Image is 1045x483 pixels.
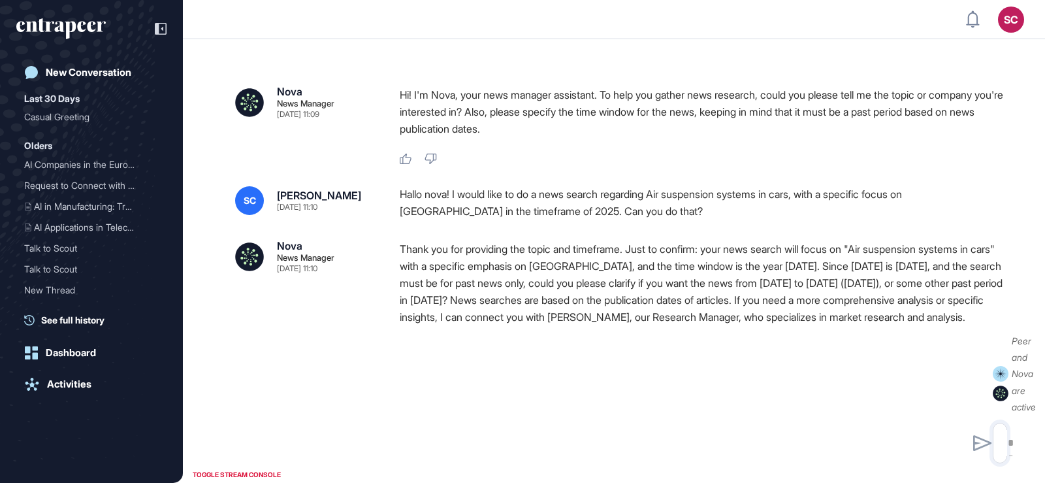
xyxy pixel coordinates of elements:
div: Activities [47,378,91,390]
button: SC [998,7,1024,33]
div: Nova [277,241,302,251]
div: [PERSON_NAME] [277,190,361,201]
a: New Conversation [16,59,167,86]
div: [DATE] 11:10 [277,203,317,211]
div: AI in Manufacturing: Tran... [24,196,148,217]
div: New Thread [24,280,159,301]
div: entrapeer-logo [16,18,106,39]
div: AI Applications in Telecommunications: A Comprehensive Scouting Report [24,217,159,238]
div: Dashboard [46,347,96,359]
div: Request to Connect with T... [24,175,148,196]
div: Request to Connect with Tracy [24,175,159,196]
div: News Manager [277,254,334,262]
div: [DATE] 11:09 [277,110,319,118]
div: Talk to Scout [24,238,159,259]
div: Peer and Nova are active [1012,333,1036,415]
div: Talk to Scout [24,238,148,259]
div: Olders [24,138,52,154]
div: [DATE] 11:10 [277,265,317,273]
div: Nova [277,86,302,97]
div: New Conversation [46,67,131,78]
a: See full history [24,313,167,327]
div: TOGGLE STREAM CONSOLE [189,467,284,483]
div: AI Companies in the European Finance Industry [24,154,159,175]
div: AI Companies in the Europ... [24,154,148,175]
div: Casual Greeting [24,107,148,127]
div: Hallo nova! I would like to do a news search regarding Air suspension systems in cars, with a spe... [400,186,1003,220]
div: New Thread [24,280,148,301]
div: Talk to Scout [24,259,148,280]
div: Recent Use Cases of Gold in the Financial Landscape [24,301,159,322]
div: AI in Manufacturing: Transforming Processes and Enhancing Efficiency [24,196,159,217]
span: SC [244,195,256,206]
div: Recent Use Cases of Gold ... [24,301,148,322]
p: Hi! I'm Nova, your news manager assistant. To help you gather news research, could you please tel... [400,86,1003,137]
a: Activities [16,371,167,397]
div: News Manager [277,99,334,108]
a: Dashboard [16,340,167,366]
span: See full history [41,313,104,327]
div: Talk to Scout [24,259,159,280]
div: Casual Greeting [24,107,159,127]
p: Thank you for providing the topic and timeframe. Just to confirm: your news search will focus on ... [400,241,1003,325]
div: Last 30 Days [24,91,80,107]
div: AI Applications in Teleco... [24,217,148,238]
